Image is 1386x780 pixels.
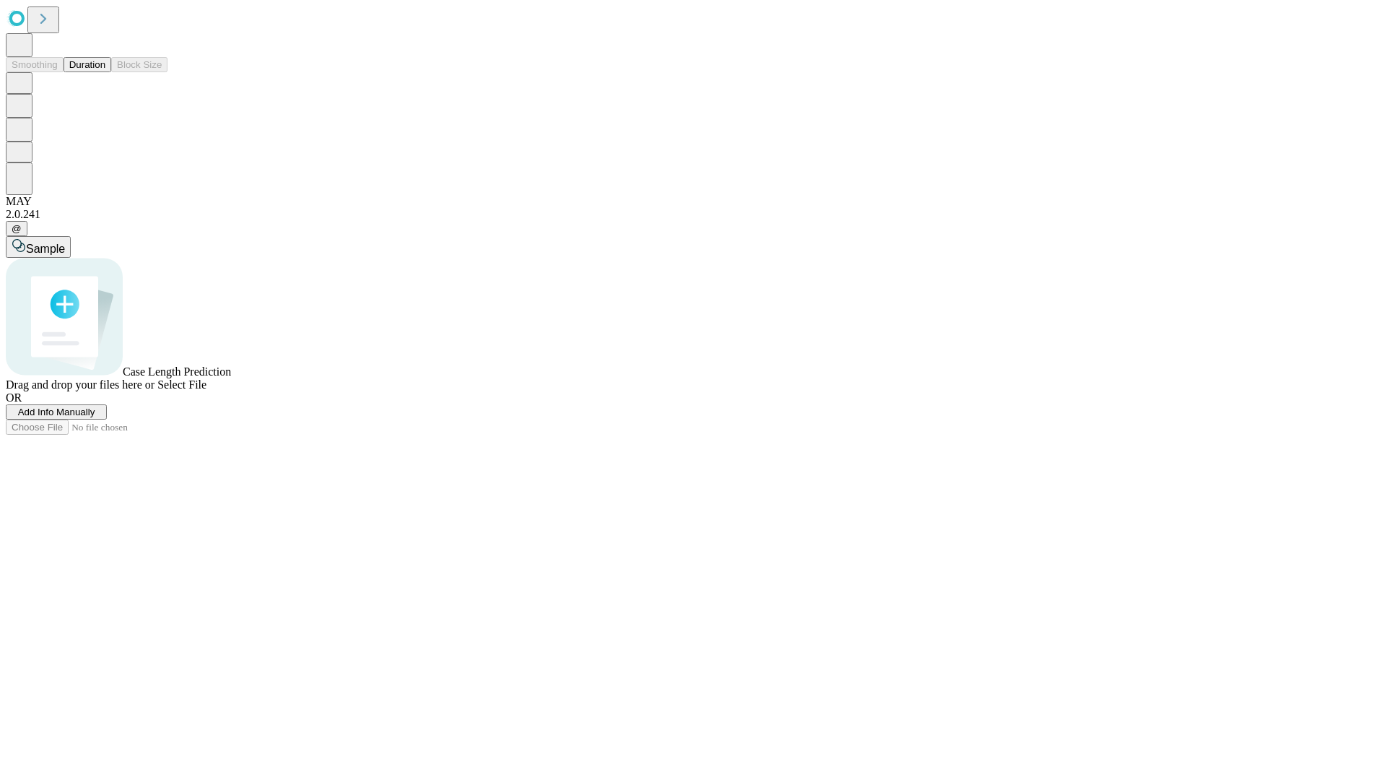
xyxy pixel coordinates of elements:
[64,57,111,72] button: Duration
[6,221,27,236] button: @
[6,236,71,258] button: Sample
[123,365,231,378] span: Case Length Prediction
[157,378,206,391] span: Select File
[111,57,167,72] button: Block Size
[6,208,1380,221] div: 2.0.241
[6,404,107,420] button: Add Info Manually
[18,407,95,417] span: Add Info Manually
[6,57,64,72] button: Smoothing
[6,378,154,391] span: Drag and drop your files here or
[26,243,65,255] span: Sample
[6,391,22,404] span: OR
[6,195,1380,208] div: MAY
[12,223,22,234] span: @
